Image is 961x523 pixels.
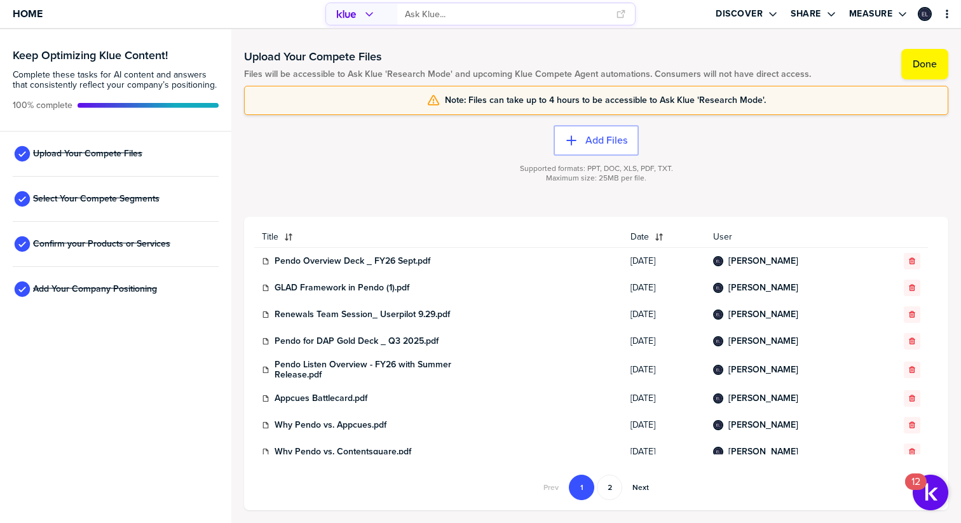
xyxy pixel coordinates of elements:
[630,283,698,293] span: [DATE]
[275,420,386,430] a: Why Pendo vs. Appcues.pdf
[714,448,722,456] img: 2564ccd93351bdf1cc5d857781760854-sml.png
[13,8,43,19] span: Home
[918,7,932,21] div: Ethan Lapinski
[275,360,465,380] a: Pendo Listen Overview - FY26 with Summer Release.pdf
[536,475,566,500] button: Go to previous page
[713,365,723,375] div: Ethan Lapinski
[13,100,72,111] span: Active
[713,256,723,266] div: Ethan Lapinski
[849,8,893,20] label: Measure
[630,232,649,242] span: Date
[585,134,627,147] label: Add Files
[728,365,798,375] a: [PERSON_NAME]
[630,256,698,266] span: [DATE]
[275,283,409,293] a: GLAD Framework in Pendo (1).pdf
[630,309,698,320] span: [DATE]
[254,227,623,247] button: Title
[713,232,867,242] span: User
[445,95,766,105] span: Note: Files can take up to 4 hours to be accessible to Ask Klue 'Research Mode'.
[33,284,157,294] span: Add Your Company Positioning
[913,475,948,510] button: Open Resource Center, 12 new notifications
[728,420,798,430] a: [PERSON_NAME]
[714,337,722,345] img: 2564ccd93351bdf1cc5d857781760854-sml.png
[728,309,798,320] a: [PERSON_NAME]
[919,8,930,20] img: 2564ccd93351bdf1cc5d857781760854-sml.png
[33,239,170,249] span: Confirm your Products or Services
[244,69,811,79] span: Files will be accessible to Ask Klue 'Research Mode' and upcoming Klue Compete Agent automations....
[728,283,798,293] a: [PERSON_NAME]
[33,194,160,204] span: Select Your Compete Segments
[714,366,722,374] img: 2564ccd93351bdf1cc5d857781760854-sml.png
[713,393,723,404] div: Ethan Lapinski
[275,309,450,320] a: Renewals Team Session_ Userpilot 9.29.pdf
[597,475,622,500] button: Go to page 2
[535,475,658,500] nav: Pagination Navigation
[714,311,722,318] img: 2564ccd93351bdf1cc5d857781760854-sml.png
[630,447,698,457] span: [DATE]
[714,284,722,292] img: 2564ccd93351bdf1cc5d857781760854-sml.png
[13,50,219,61] h3: Keep Optimizing Klue Content!
[791,8,821,20] label: Share
[714,257,722,265] img: 2564ccd93351bdf1cc5d857781760854-sml.png
[713,336,723,346] div: Ethan Lapinski
[630,365,698,375] span: [DATE]
[713,309,723,320] div: Ethan Lapinski
[913,58,937,71] label: Done
[713,447,723,457] div: Ethan Lapinski
[714,395,722,402] img: 2564ccd93351bdf1cc5d857781760854-sml.png
[917,6,933,22] a: Edit Profile
[13,70,219,90] span: Complete these tasks for AI content and answers that consistently reflect your company’s position...
[728,256,798,266] a: [PERSON_NAME]
[262,232,278,242] span: Title
[275,256,430,266] a: Pendo Overview Deck _ FY26 Sept.pdf
[625,475,657,500] button: Go to next page
[275,393,367,404] a: Appcues Battlecard.pdf
[716,8,763,20] label: Discover
[554,125,639,156] button: Add Files
[623,227,705,247] button: Date
[630,420,698,430] span: [DATE]
[714,421,722,429] img: 2564ccd93351bdf1cc5d857781760854-sml.png
[728,447,798,457] a: [PERSON_NAME]
[713,420,723,430] div: Ethan Lapinski
[630,393,698,404] span: [DATE]
[911,482,920,498] div: 12
[546,173,646,183] span: Maximum size: 25MB per file.
[520,164,673,173] span: Supported formats: PPT, DOC, XLS, PDF, TXT.
[244,49,811,64] h1: Upload Your Compete Files
[728,336,798,346] a: [PERSON_NAME]
[275,336,439,346] a: Pendo for DAP Gold Deck _ Q3 2025.pdf
[713,283,723,293] div: Ethan Lapinski
[901,49,948,79] button: Done
[728,393,798,404] a: [PERSON_NAME]
[33,149,142,159] span: Upload Your Compete Files
[275,447,411,457] a: Why Pendo vs. Contentsquare.pdf
[405,4,608,25] input: Ask Klue...
[630,336,698,346] span: [DATE]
